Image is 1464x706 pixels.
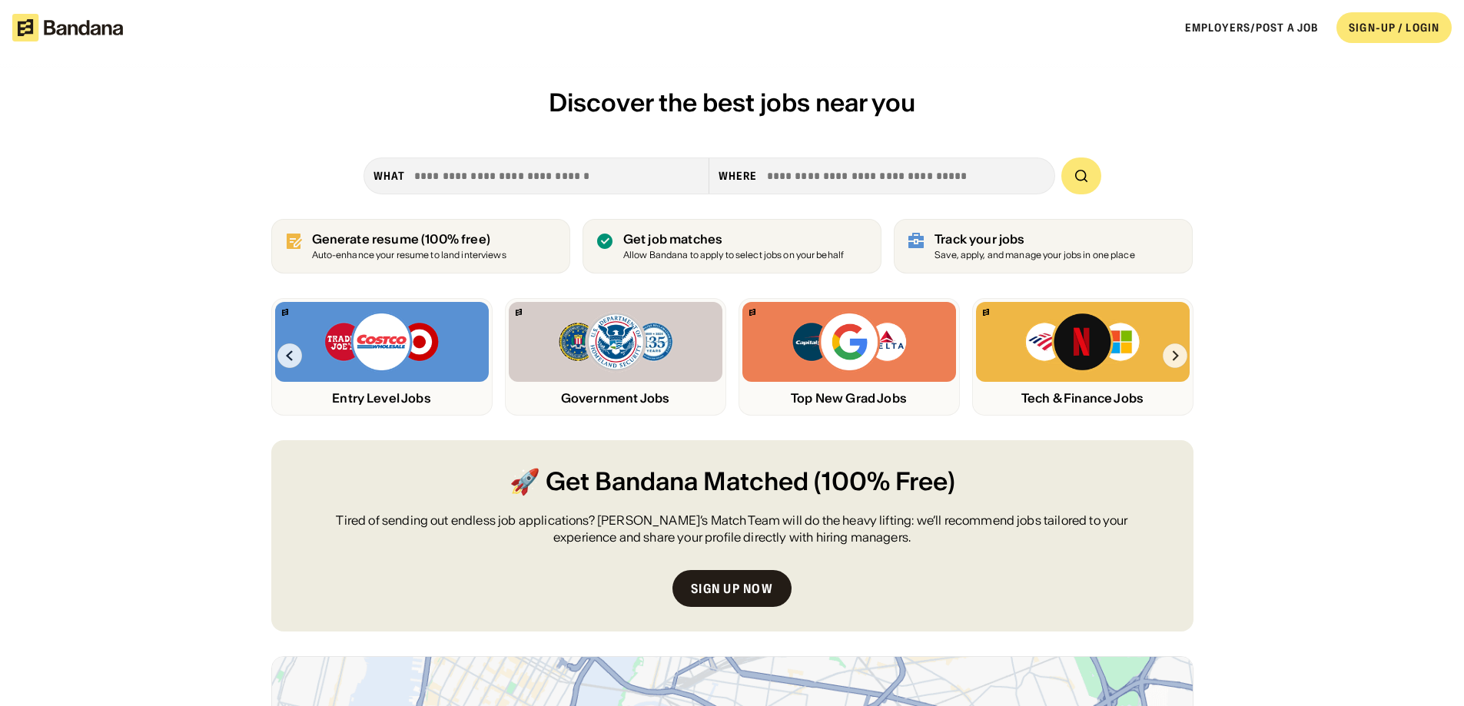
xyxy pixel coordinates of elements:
div: Allow Bandana to apply to select jobs on your behalf [623,250,844,260]
img: FBI, DHS, MWRD logos [557,311,674,373]
div: Save, apply, and manage your jobs in one place [935,250,1135,260]
div: Top New Grad Jobs [742,391,956,406]
img: Bandana logo [983,309,989,316]
span: Discover the best jobs near you [549,87,915,118]
div: Government Jobs [509,391,722,406]
div: Get job matches [623,232,844,247]
div: Entry Level Jobs [275,391,489,406]
img: Capital One, Google, Delta logos [791,311,908,373]
div: Where [719,169,758,183]
div: Tech & Finance Jobs [976,391,1190,406]
div: SIGN-UP / LOGIN [1349,21,1439,35]
a: Employers/Post a job [1185,21,1318,35]
img: Right Arrow [1163,343,1187,368]
a: Generate resume (100% free)Auto-enhance your resume to land interviews [271,219,570,273]
a: Bandana logoTrader Joe’s, Costco, Target logosEntry Level Jobs [271,298,493,416]
div: Tired of sending out endless job applications? [PERSON_NAME]’s Match Team will do the heavy lifti... [308,512,1157,546]
span: (100% Free) [814,465,955,499]
img: Bandana logotype [12,14,123,41]
img: Left Arrow [277,343,302,368]
a: Bandana logoCapital One, Google, Delta logosTop New Grad Jobs [739,298,960,416]
a: Track your jobs Save, apply, and manage your jobs in one place [894,219,1193,273]
div: Auto-enhance your resume to land interviews [312,250,506,260]
img: Trader Joe’s, Costco, Target logos [324,311,440,373]
div: Track your jobs [935,232,1135,247]
a: Bandana logoBank of America, Netflix, Microsoft logosTech & Finance Jobs [972,298,1193,416]
div: Sign up now [691,582,773,595]
a: Sign up now [672,570,792,607]
span: (100% free) [421,231,490,247]
img: Bank of America, Netflix, Microsoft logos [1024,311,1140,373]
a: Bandana logoFBI, DHS, MWRD logosGovernment Jobs [505,298,726,416]
img: Bandana logo [749,309,755,316]
div: what [373,169,405,183]
img: Bandana logo [516,309,522,316]
span: 🚀 Get Bandana Matched [510,465,808,499]
a: Get job matches Allow Bandana to apply to select jobs on your behalf [583,219,881,273]
img: Bandana logo [282,309,288,316]
div: Generate resume [312,232,506,247]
